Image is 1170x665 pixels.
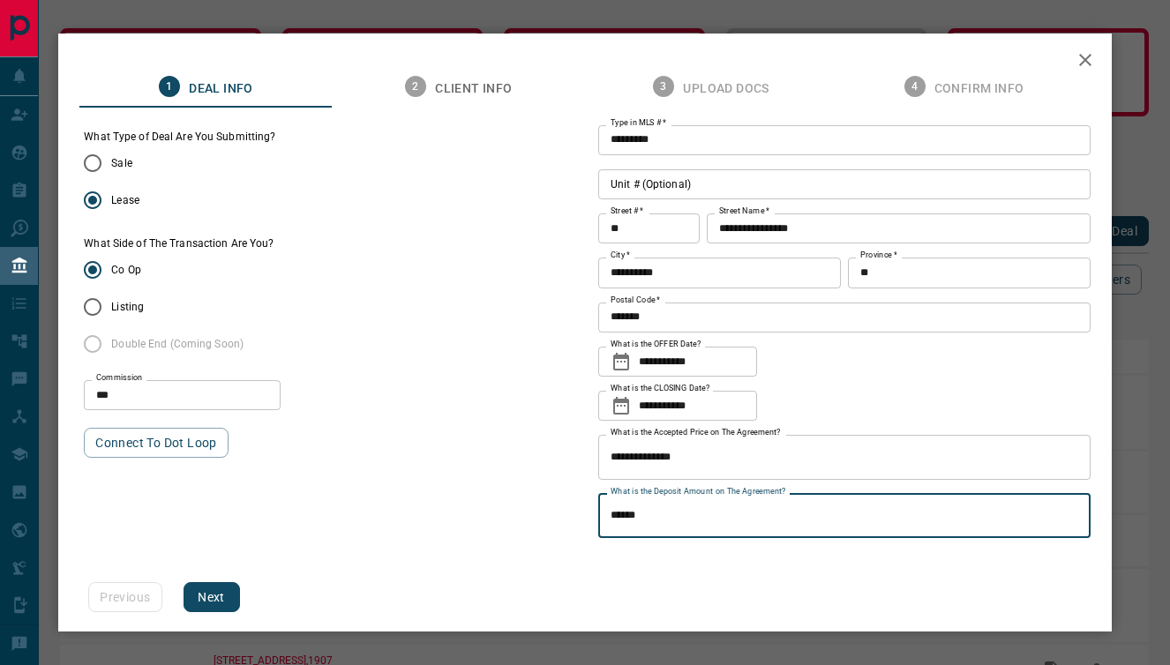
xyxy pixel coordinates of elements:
[111,192,139,208] span: Lease
[611,205,643,217] label: Street #
[611,486,786,497] label: What is the Deposit Amount on The Agreement?
[184,582,240,612] button: Next
[860,250,896,261] label: Province
[611,339,701,350] label: What is the OFFER Date?
[111,155,131,171] span: Sale
[84,428,229,458] button: Connect to Dot Loop
[611,117,666,129] label: Type in MLS #
[84,236,274,251] label: What Side of The Transaction Are You?
[189,81,253,97] span: Deal Info
[111,299,144,315] span: Listing
[111,262,141,278] span: Co Op
[611,383,709,394] label: What is the CLOSING Date?
[412,80,418,93] text: 2
[435,81,512,97] span: Client Info
[111,336,244,352] span: Double End (Coming Soon)
[611,250,630,261] label: City
[84,130,275,145] legend: What Type of Deal Are You Submitting?
[611,295,660,306] label: Postal Code
[96,372,143,384] label: Commission
[719,205,769,217] label: Street Name
[611,427,781,438] label: What is the Accepted Price on The Agreement?
[166,80,172,93] text: 1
